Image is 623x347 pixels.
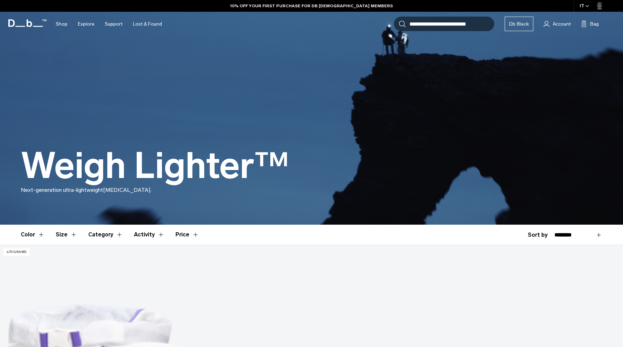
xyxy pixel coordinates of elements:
a: Account [544,20,571,28]
a: Lost & Found [133,12,162,36]
button: Toggle Filter [21,225,45,245]
span: [MEDICAL_DATA]. [103,187,152,193]
a: Support [105,12,123,36]
span: Bag [590,20,599,28]
span: Account [553,20,571,28]
nav: Main Navigation [51,12,167,36]
p: 470 grams [3,248,30,256]
a: Shop [56,12,67,36]
a: 10% OFF YOUR FIRST PURCHASE FOR DB [DEMOGRAPHIC_DATA] MEMBERS [230,3,393,9]
button: Toggle Filter [88,225,123,245]
button: Toggle Price [175,225,199,245]
h1: Weigh Lighter™ [21,146,289,186]
button: Bag [581,20,599,28]
span: Next-generation ultra-lightweight [21,187,103,193]
a: Db Black [505,17,533,31]
a: Explore [78,12,94,36]
button: Toggle Filter [134,225,164,245]
button: Toggle Filter [56,225,77,245]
